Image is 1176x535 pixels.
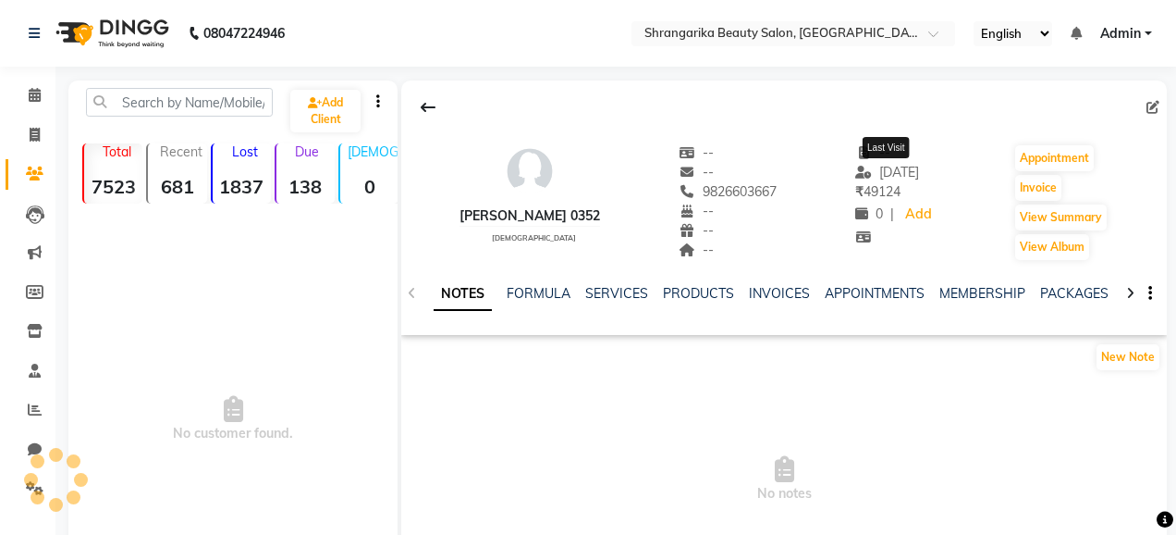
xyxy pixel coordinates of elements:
strong: 0 [340,175,398,198]
p: Recent [155,143,206,160]
button: View Album [1015,234,1089,260]
div: Back to Client [409,90,447,125]
strong: 138 [276,175,335,198]
span: Admin [1100,24,1141,44]
a: Add [901,202,934,228]
span: -- [680,203,715,219]
span: -- [855,144,890,161]
button: Appointment [1015,145,1094,171]
div: Last Visit [863,137,909,158]
span: [DEMOGRAPHIC_DATA] [492,233,576,243]
img: logo [47,7,174,59]
button: New Note [1096,344,1159,370]
a: SERVICES [585,285,648,302]
a: APPOINTMENTS [825,285,925,302]
a: INVOICES [749,285,810,302]
a: PACKAGES [1040,285,1109,302]
span: 49124 [855,183,900,200]
a: MEMBERSHIP [939,285,1025,302]
span: ₹ [855,183,864,200]
a: PRODUCTS [663,285,734,302]
p: Due [280,143,335,160]
img: avatar [502,143,557,199]
span: [DATE] [855,164,919,180]
p: [DEMOGRAPHIC_DATA] [348,143,398,160]
p: Total [92,143,142,160]
strong: 1837 [213,175,271,198]
div: [PERSON_NAME] 0352 [459,206,600,226]
button: View Summary [1015,205,1107,230]
strong: 7523 [84,175,142,198]
span: 9826603667 [680,183,778,200]
a: FORMULA [507,285,570,302]
span: 0 [855,205,883,222]
p: Lost [220,143,271,160]
b: 08047224946 [203,7,285,59]
span: -- [680,222,715,239]
strong: 681 [148,175,206,198]
a: Add Client [290,90,361,132]
button: Invoice [1015,175,1061,201]
input: Search by Name/Mobile/Email/Code [86,88,273,117]
span: -- [680,164,715,180]
a: NOTES [434,278,492,311]
span: | [890,205,894,224]
span: -- [680,242,715,258]
span: -- [680,144,715,161]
